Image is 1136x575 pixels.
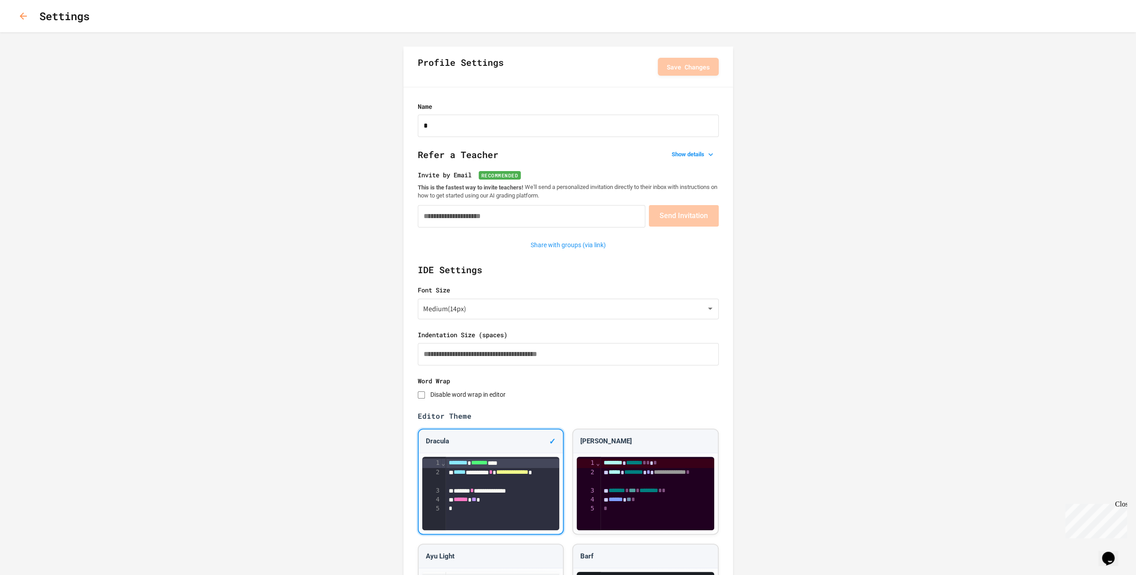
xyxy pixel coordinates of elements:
[422,504,441,513] div: 5
[39,8,90,24] h1: Settings
[418,184,523,190] strong: This is the fastest way to invite teachers!
[419,545,563,569] div: Ayu Light
[418,263,719,285] h2: IDE Settings
[418,411,719,421] label: Editor Theme
[422,468,441,486] div: 2
[649,205,719,227] button: Send Invitation
[479,171,521,180] span: Recommended
[418,102,719,111] label: Name
[1098,539,1127,566] iframe: chat widget
[573,429,717,454] div: [PERSON_NAME]
[1062,500,1127,538] iframe: chat widget
[418,330,719,339] label: Indentation Size (spaces)
[430,391,506,398] label: Disable word wrap in editor
[577,495,596,504] div: 4
[418,298,719,319] div: Medium ( 14px )
[418,56,504,78] h2: Profile Settings
[577,486,596,495] div: 3
[577,459,596,468] div: 1
[526,238,610,252] button: Share with groups (via link)
[441,459,446,467] span: Fold line
[596,459,600,467] span: Fold line
[577,468,596,486] div: 2
[668,148,719,161] button: Show details
[418,148,719,170] h2: Refer a Teacher
[422,459,441,468] div: 1
[418,183,719,200] p: We'll send a personalized invitation directly to their inbox with instructions on how to get star...
[422,486,441,495] div: 3
[419,429,563,454] div: Dracula
[658,58,719,76] button: Save Changes
[418,376,719,386] label: Word Wrap
[573,545,717,569] div: Barf
[577,504,596,513] div: 5
[422,495,441,504] div: 4
[418,170,719,180] label: Invite by Email
[4,4,62,57] div: Chat with us now!Close
[418,285,719,295] label: Font Size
